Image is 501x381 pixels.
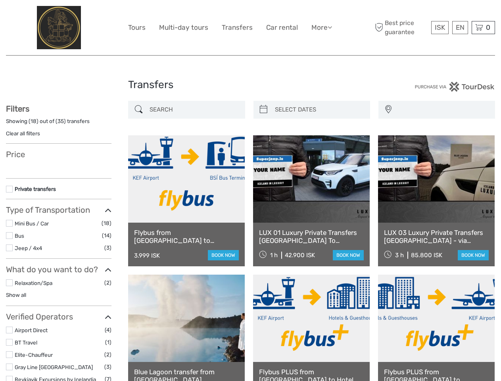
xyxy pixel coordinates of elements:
[105,338,111,347] span: (1)
[58,117,64,125] label: 35
[485,23,491,31] span: 0
[31,117,36,125] label: 18
[415,82,495,92] img: PurchaseViaTourDesk.png
[159,22,208,33] a: Multi-day tours
[15,233,24,239] a: Bus
[6,312,111,321] h3: Verified Operators
[6,292,26,298] a: Show all
[272,103,366,117] input: SELECT DATES
[435,23,445,31] span: ISK
[373,19,429,36] span: Best price guarantee
[15,327,48,333] a: Airport Direct
[15,280,52,286] a: Relaxation/Spa
[222,22,253,33] a: Transfers
[6,130,40,137] a: Clear all filters
[104,350,111,359] span: (2)
[105,325,111,335] span: (4)
[384,229,489,245] a: LUX 03 Luxury Private Transfers [GEOGRAPHIC_DATA] - via [GEOGRAPHIC_DATA] or via [GEOGRAPHIC_DATA...
[128,22,146,33] a: Tours
[104,243,111,252] span: (3)
[6,205,111,215] h3: Type of Transportation
[146,103,241,117] input: SEARCH
[15,339,37,346] a: BT Travel
[6,150,111,159] h3: Price
[458,250,489,260] a: book now
[311,22,332,33] a: More
[6,265,111,274] h3: What do you want to do?
[208,250,239,260] a: book now
[37,6,81,49] img: City Center Hotel
[15,352,53,358] a: Elite-Chauffeur
[15,220,49,227] a: Mini Bus / Car
[333,250,364,260] a: book now
[452,21,468,34] div: EN
[270,252,278,259] span: 1 h
[285,252,315,259] div: 42.900 ISK
[134,229,239,245] a: Flybus from [GEOGRAPHIC_DATA] to [GEOGRAPHIC_DATA] BSÍ
[6,104,29,114] strong: Filters
[15,186,56,192] a: Private transfers
[6,117,111,130] div: Showing ( ) out of ( ) transfers
[104,278,111,287] span: (2)
[266,22,298,33] a: Car rental
[134,252,160,259] div: 3.999 ISK
[15,364,93,370] a: Gray Line [GEOGRAPHIC_DATA]
[411,252,442,259] div: 85.800 ISK
[395,252,404,259] span: 3 h
[102,231,111,240] span: (14)
[15,245,42,251] a: Jeep / 4x4
[259,229,364,245] a: LUX 01 Luxury Private Transfers [GEOGRAPHIC_DATA] To [GEOGRAPHIC_DATA]
[104,362,111,371] span: (3)
[128,79,373,91] h1: Transfers
[102,219,111,228] span: (18)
